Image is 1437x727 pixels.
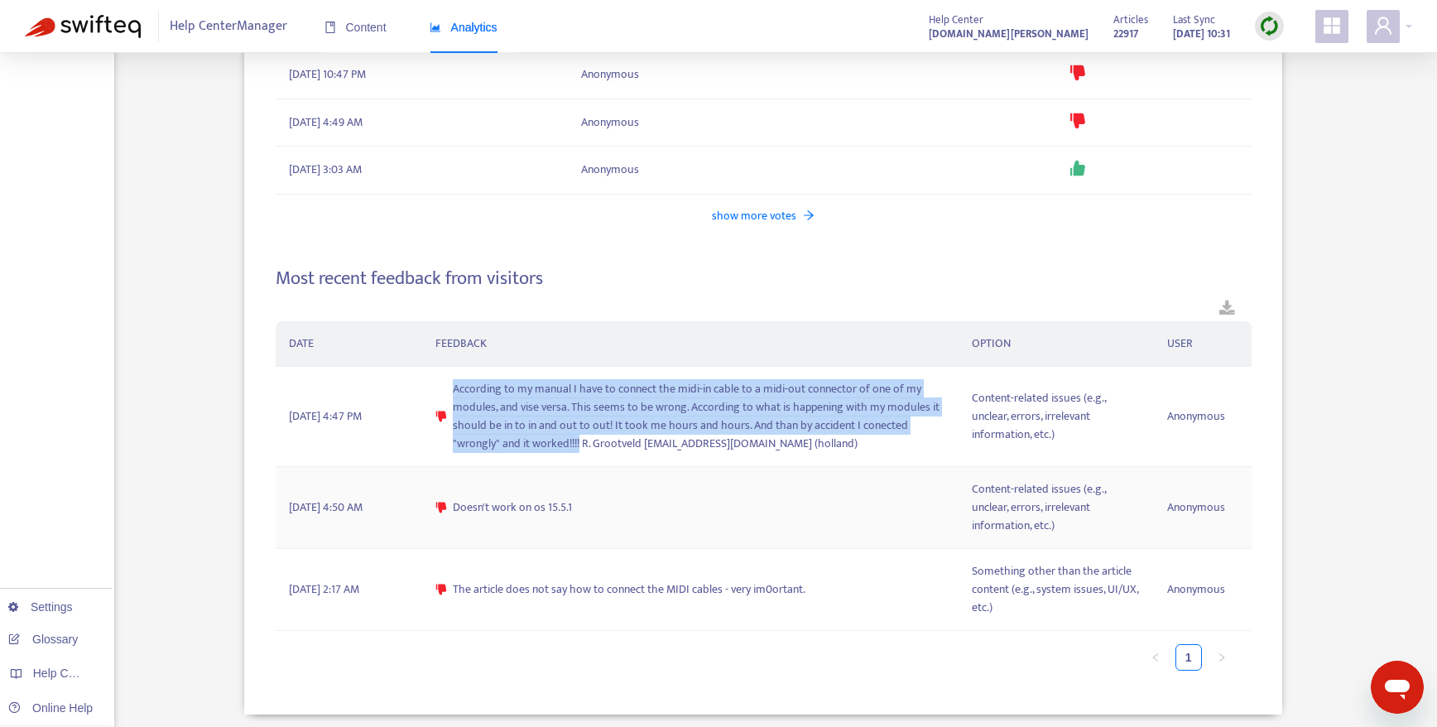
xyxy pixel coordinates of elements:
[289,498,363,517] span: [DATE] 4:50 AM
[289,161,362,179] span: [DATE] 3:03 AM
[1176,645,1201,670] a: 1
[1167,498,1225,517] span: Anonymous
[1151,652,1161,662] span: left
[1069,160,1086,176] span: like
[972,480,1141,535] span: Content-related issues (e.g., unclear, errors, irrelevant information, etc.)
[712,207,796,224] span: show more votes
[929,24,1089,43] a: [DOMAIN_NAME][PERSON_NAME]
[25,15,141,38] img: Swifteq
[1069,113,1086,129] span: dislike
[435,584,447,595] span: dislike
[1322,16,1342,36] span: appstore
[1373,16,1393,36] span: user
[33,667,101,680] span: Help Centers
[289,113,363,132] span: [DATE] 4:49 AM
[803,209,815,221] span: arrow-right
[1167,407,1225,426] span: Anonymous
[430,22,441,33] span: area-chart
[581,65,639,84] span: Anonymous
[170,11,287,42] span: Help Center Manager
[8,600,73,614] a: Settings
[453,498,572,517] span: Doesn't work on os 15.5.1
[1173,11,1215,29] span: Last Sync
[581,113,639,132] span: Anonymous
[1113,11,1148,29] span: Articles
[435,502,447,513] span: dislike
[8,701,93,715] a: Online Help
[1154,321,1252,367] th: USER
[581,161,639,179] span: Anonymous
[430,21,497,34] span: Analytics
[8,633,78,646] a: Glossary
[929,25,1089,43] strong: [DOMAIN_NAME][PERSON_NAME]
[1142,644,1169,671] button: left
[422,321,959,367] th: FEEDBACK
[1175,644,1202,671] li: 1
[1142,644,1169,671] li: Previous Page
[1173,25,1230,43] strong: [DATE] 10:31
[1259,16,1280,36] img: sync.dc5367851b00ba804db3.png
[1069,65,1086,81] span: dislike
[1209,644,1235,671] li: Next Page
[972,389,1141,444] span: Content-related issues (e.g., unclear, errors, irrelevant information, etc.)
[972,562,1141,617] span: Something other than the article content (e.g., system issues, UI/UX, etc.)
[453,380,945,453] span: According to my manual I have to connect the midi-in cable to a midi-out connector of one of my m...
[1217,652,1227,662] span: right
[289,407,362,426] span: [DATE] 4:47 PM
[1371,661,1424,714] iframe: メッセージングウィンドウを開くボタン
[1167,580,1225,599] span: Anonymous
[276,321,422,367] th: DATE
[289,580,359,599] span: [DATE] 2:17 AM
[435,411,447,422] span: dislike
[289,65,366,84] span: [DATE] 10:47 PM
[1209,644,1235,671] button: right
[929,11,983,29] span: Help Center
[324,21,387,34] span: Content
[959,321,1154,367] th: OPTION
[1113,25,1138,43] strong: 22917
[276,267,1252,290] h4: Most recent feedback from visitors
[453,580,805,599] span: The article does not say how to connect the MIDI cables - very im0ortant.
[324,22,336,33] span: book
